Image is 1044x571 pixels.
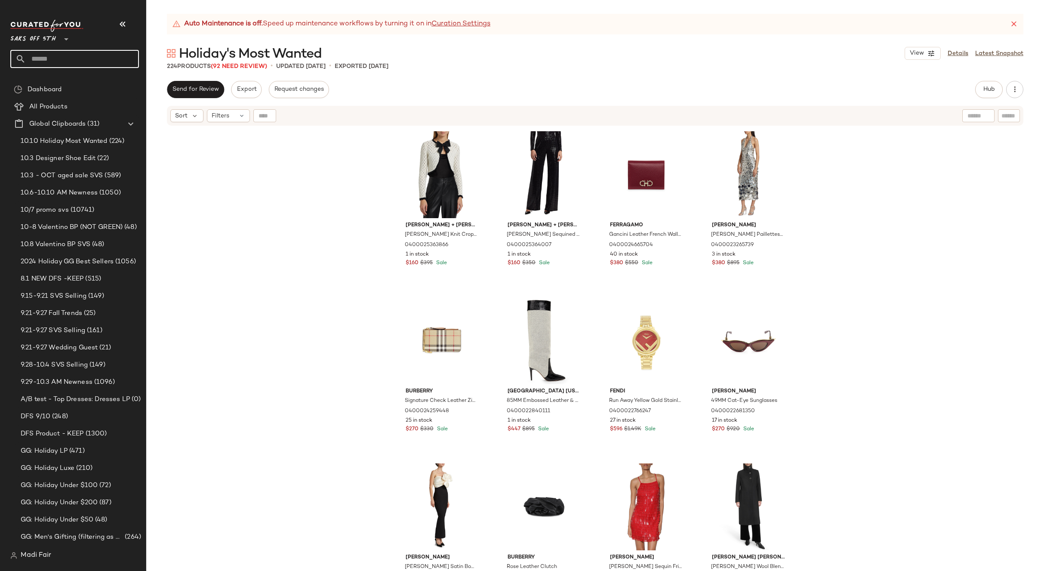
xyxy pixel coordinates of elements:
span: (149) [86,291,104,301]
span: DFS 9/10 [21,412,50,422]
span: Request changes [274,86,324,93]
span: (161) [85,326,102,336]
span: (149) [88,360,105,370]
span: (21) [98,343,111,353]
span: Sale [741,260,754,266]
span: 0400024665704 [609,241,653,249]
span: (264) [123,532,141,542]
span: GG: Holiday LP [21,446,68,456]
span: Global Clipboards [29,119,86,129]
span: [GEOGRAPHIC_DATA] [US_STATE] [508,388,580,395]
span: (31) [86,119,99,129]
span: Fendi [610,388,683,395]
span: 10.3 - OCT aged sale SVS [21,171,103,181]
span: All Products [29,102,68,112]
span: $270 [406,426,419,433]
span: 0400022766247 [609,407,651,415]
span: 49MM Cat-Eye Sunglasses [711,397,777,405]
span: Sale [537,260,550,266]
span: GG: Holiday Under $50 [21,515,93,525]
span: $380 [610,259,623,267]
p: Exported [DATE] [335,62,388,71]
span: $395 [420,259,433,267]
span: • [329,61,331,71]
img: 0400022840111 [501,297,587,384]
button: Export [231,81,262,98]
span: Sale [742,426,754,432]
span: Export [236,86,256,93]
span: $920 [727,426,740,433]
a: Details [948,49,968,58]
span: (48) [123,222,137,232]
span: (248) [50,412,68,422]
img: svg%3e [167,49,176,58]
span: [PERSON_NAME] [712,222,785,229]
span: $550 [625,259,638,267]
span: $330 [420,426,434,433]
span: Sale [536,426,549,432]
span: [PERSON_NAME] Paillettes Halter Dress [711,231,784,239]
span: Burberry [508,554,580,562]
span: 0400023265739 [711,241,754,249]
span: 9.21-9.27 Fall Trends [21,309,82,318]
img: 0400022681350_BORDEAUXBROWN [705,297,791,384]
span: [PERSON_NAME] [406,554,478,562]
span: 0400022840111 [507,407,550,415]
span: Signature Check Leather Zip Pouch [405,397,477,405]
span: Madi Fair [21,550,51,561]
span: 8.1 NEW DFS -KEEP [21,274,83,284]
img: 0400022961920 [399,463,485,550]
span: (1300) [84,429,107,439]
img: cfy_white_logo.C9jOOHJF.svg [10,20,83,32]
span: Filters [212,111,229,120]
span: 40 in stock [610,251,638,259]
span: $596 [610,426,622,433]
span: 10.3 Designer Shoe Edit [21,154,95,164]
img: 0400022721878_BLACK [501,463,587,550]
span: Run Away Yellow Gold Stainless Steel & Red Opalin Dial Bracelet Watch/36MM [609,397,682,405]
span: (72) [98,481,111,491]
span: [PERSON_NAME] Wool Blend Peacoat [711,563,784,571]
span: 1 in stock [508,251,531,259]
span: (48) [90,240,105,250]
span: 2024 Holiday GG Best Sellers [21,257,114,267]
img: 0400022766247_GOLD [603,297,690,384]
button: View [905,47,941,60]
span: $1.49K [624,426,641,433]
img: 0400024665704_CARMINE [603,131,690,218]
span: (25) [82,309,96,318]
img: svg%3e [10,552,17,559]
span: $160 [508,259,520,267]
span: (92 Need Review) [211,63,267,70]
strong: Auto Maintenance is off. [184,19,263,29]
span: [PERSON_NAME] Satin Bow Column Cocktail Dress [405,563,477,571]
span: 1 in stock [406,251,429,259]
span: Rose Leather Clutch [507,563,557,571]
span: [PERSON_NAME] Knit Cropped Cardigan [405,231,477,239]
span: 0400025363866 [405,241,448,249]
span: 10.6-10.10 AM Newness [21,188,98,198]
a: Curation Settings [431,19,490,29]
span: Gancini Leather French Wallet [609,231,682,239]
span: (0) [130,395,141,404]
span: 10.10 Holiday Most Wanted [21,136,108,146]
span: 1 in stock [508,417,531,425]
span: $895 [522,426,535,433]
span: Hub [983,86,995,93]
span: $380 [712,259,725,267]
div: Products [167,62,267,71]
span: 10/7 promo svs [21,205,69,215]
span: GG: Holiday Luxe [21,463,74,473]
div: Speed up maintenance workflows by turning it on in [172,19,490,29]
span: Sale [640,260,653,266]
span: DFS Product - KEEP [21,429,84,439]
span: 9.28-10.4 SVS Selling [21,360,88,370]
span: A/B test - Top Dresses: Dresses LP [21,395,130,404]
span: (210) [74,463,92,473]
span: Sale [435,426,448,432]
span: $447 [508,426,520,433]
img: 0400025364007_BLACK [501,131,587,218]
span: 25 in stock [406,417,432,425]
span: 17 in stock [712,417,737,425]
span: GG: Men's Gifting (filtering as women's) [21,532,123,542]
